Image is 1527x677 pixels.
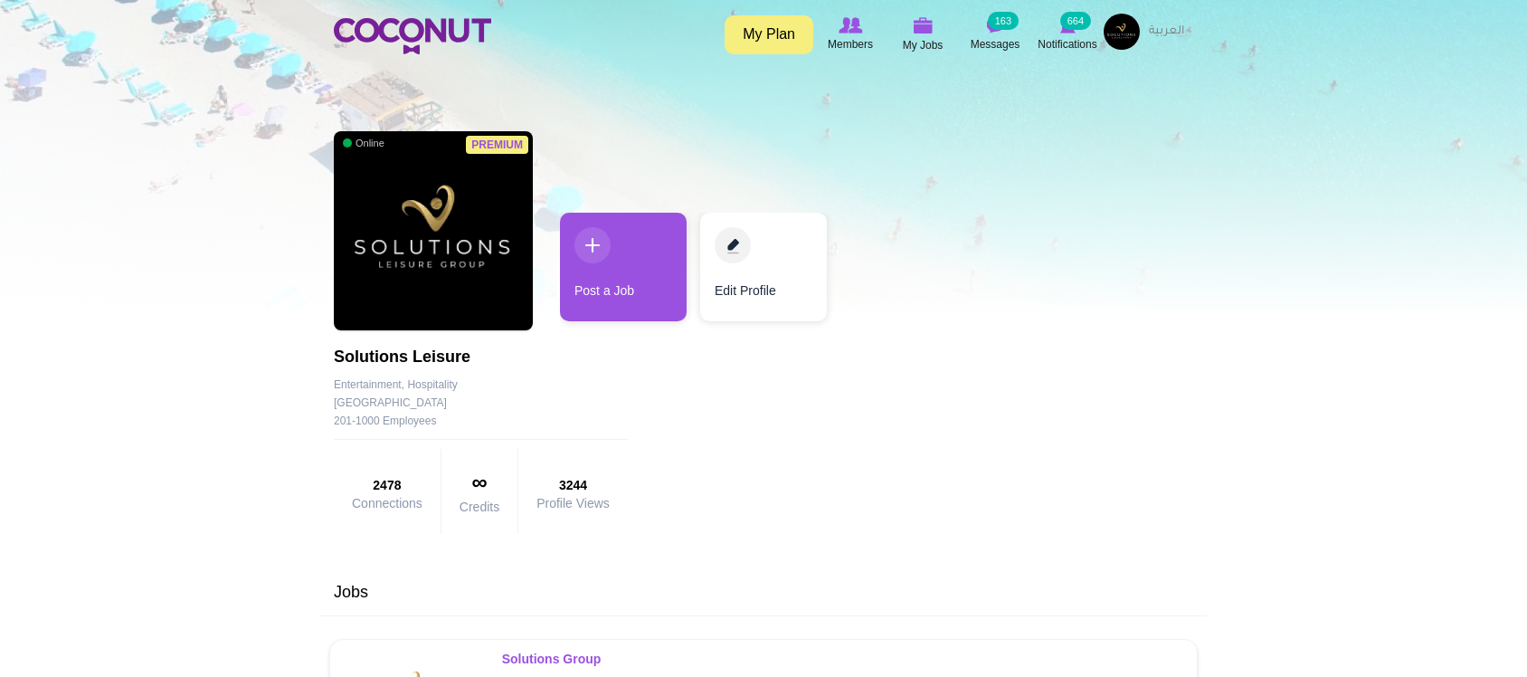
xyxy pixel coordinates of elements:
small: 163 [988,12,1019,30]
a: My Plan [725,15,813,54]
a: Browse Members Members [814,14,887,55]
a: Post a Job [560,213,687,321]
span: Premium [466,136,528,154]
strong: 2478 [352,476,422,494]
img: My Jobs [913,17,933,33]
h1: Solutions Leisure [334,348,628,367]
div: 2 / 2 [700,213,827,330]
a: Edit Profile [700,213,827,321]
span: Members [828,35,873,53]
div: [GEOGRAPHIC_DATA] [334,394,447,412]
img: Home [334,18,491,54]
div: Entertainment, Hospitality [334,376,628,394]
span: My Jobs [903,36,944,54]
h3: Jobs [325,584,1202,602]
a: 3244Profile Views [536,476,610,510]
a: Notifications Notifications 664 [1031,14,1104,55]
span: Notifications [1038,35,1096,53]
span: Online [343,137,384,149]
div: 201-1000 Employees [334,412,628,430]
a: Messages Messages 163 [959,14,1031,55]
span: ∞ [471,470,487,494]
a: ∞Credits [460,467,499,514]
strong: 3244 [536,476,610,494]
img: Browse Members [839,17,862,33]
a: العربية [1140,14,1193,50]
img: Messages [986,17,1004,33]
a: 2478Connections [352,476,422,510]
span: Messages [971,35,1020,53]
div: 1 / 2 [560,213,687,330]
a: My Jobs My Jobs [887,14,959,56]
small: 664 [1060,12,1091,30]
strong: Solutions Group [502,652,602,666]
a: Solutions Group [502,652,604,666]
img: Notifications [1060,17,1076,33]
